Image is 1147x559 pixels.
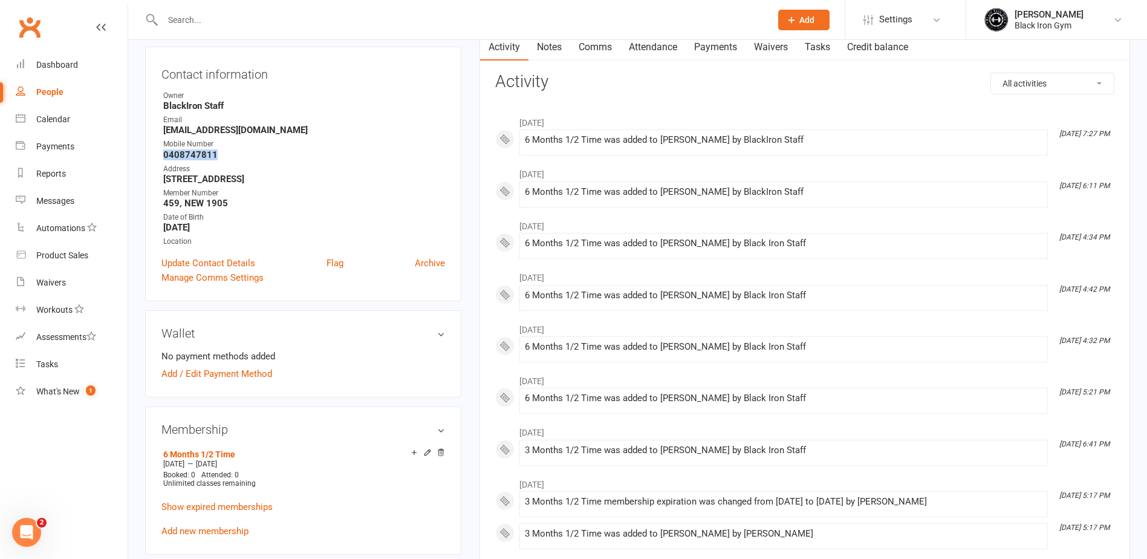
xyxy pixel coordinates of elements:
[163,163,445,175] div: Address
[16,269,128,296] a: Waivers
[163,236,445,247] div: Location
[196,460,217,468] span: [DATE]
[1059,491,1110,500] i: [DATE] 5:17 PM
[16,133,128,160] a: Payments
[16,351,128,378] a: Tasks
[163,198,445,209] strong: 459, NEW 1905
[327,256,343,270] a: Flag
[15,12,45,42] a: Clubworx
[1015,20,1084,31] div: Black Iron Gym
[778,10,830,30] button: Add
[525,342,1042,352] div: 6 Months 1/2 Time was added to [PERSON_NAME] by Black Iron Staff
[163,149,445,160] strong: 0408747811
[1059,181,1110,190] i: [DATE] 6:11 PM
[86,385,96,396] span: 1
[163,479,256,488] span: Unlimited classes remaining
[525,290,1042,301] div: 6 Months 1/2 Time was added to [PERSON_NAME] by Black Iron Staff
[525,135,1042,145] div: 6 Months 1/2 Time was added to [PERSON_NAME] by BlackIron Staff
[36,87,63,97] div: People
[36,359,58,369] div: Tasks
[528,33,570,61] a: Notes
[796,33,839,61] a: Tasks
[163,212,445,223] div: Date of Birth
[160,459,445,469] div: —
[163,174,445,185] strong: [STREET_ADDRESS]
[163,188,445,199] div: Member Number
[525,238,1042,249] div: 6 Months 1/2 Time was added to [PERSON_NAME] by Black Iron Staff
[495,420,1114,439] li: [DATE]
[686,33,746,61] a: Payments
[16,188,128,215] a: Messages
[163,125,445,136] strong: [EMAIL_ADDRESS][DOMAIN_NAME]
[159,11,762,28] input: Search...
[16,160,128,188] a: Reports
[16,296,128,324] a: Workouts
[746,33,796,61] a: Waivers
[161,502,273,512] a: Show expired memberships
[495,265,1114,284] li: [DATE]
[1059,336,1110,345] i: [DATE] 4:32 PM
[36,223,85,233] div: Automations
[570,33,620,61] a: Comms
[37,518,47,528] span: 2
[161,256,255,270] a: Update Contact Details
[525,187,1042,197] div: 6 Months 1/2 Time was added to [PERSON_NAME] by BlackIron Staff
[163,100,445,111] strong: BlackIron Staff
[799,15,814,25] span: Add
[879,6,912,33] span: Settings
[163,90,445,102] div: Owner
[163,460,184,468] span: [DATE]
[1059,233,1110,241] i: [DATE] 4:34 PM
[36,332,96,342] div: Assessments
[1059,388,1110,396] i: [DATE] 5:21 PM
[1059,129,1110,138] i: [DATE] 7:27 PM
[36,387,80,396] div: What's New
[1059,285,1110,293] i: [DATE] 4:42 PM
[161,327,445,340] h3: Wallet
[16,378,128,405] a: What's New1
[36,305,73,315] div: Workouts
[36,60,78,70] div: Dashboard
[161,270,264,285] a: Manage Comms Settings
[161,367,272,381] a: Add / Edit Payment Method
[480,33,528,61] a: Activity
[161,349,445,364] li: No payment methods added
[36,196,74,206] div: Messages
[16,324,128,351] a: Assessments
[495,472,1114,491] li: [DATE]
[36,169,66,178] div: Reports
[16,106,128,133] a: Calendar
[163,222,445,233] strong: [DATE]
[16,51,128,79] a: Dashboard
[161,63,445,81] h3: Contact information
[36,114,70,124] div: Calendar
[163,114,445,126] div: Email
[161,423,445,436] h3: Membership
[1015,9,1084,20] div: [PERSON_NAME]
[16,79,128,106] a: People
[163,449,235,459] a: 6 Months 1/2 Time
[36,142,74,151] div: Payments
[495,162,1114,181] li: [DATE]
[984,8,1009,32] img: thumb_image1623296242.png
[525,393,1042,404] div: 6 Months 1/2 Time was added to [PERSON_NAME] by Black Iron Staff
[201,471,239,479] span: Attended: 0
[620,33,686,61] a: Attendance
[163,139,445,150] div: Mobile Number
[16,215,128,242] a: Automations
[36,278,66,287] div: Waivers
[1059,523,1110,532] i: [DATE] 5:17 PM
[161,526,249,537] a: Add new membership
[525,529,1042,539] div: 3 Months 1/2 Time was added to [PERSON_NAME] by [PERSON_NAME]
[495,110,1114,129] li: [DATE]
[12,518,41,547] iframe: Intercom live chat
[495,317,1114,336] li: [DATE]
[495,73,1114,91] h3: Activity
[525,497,1042,507] div: 3 Months 1/2 Time membership expiration was changed from [DATE] to [DATE] by [PERSON_NAME]
[839,33,917,61] a: Credit balance
[495,214,1114,233] li: [DATE]
[415,256,445,270] a: Archive
[36,250,88,260] div: Product Sales
[163,471,195,479] span: Booked: 0
[16,242,128,269] a: Product Sales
